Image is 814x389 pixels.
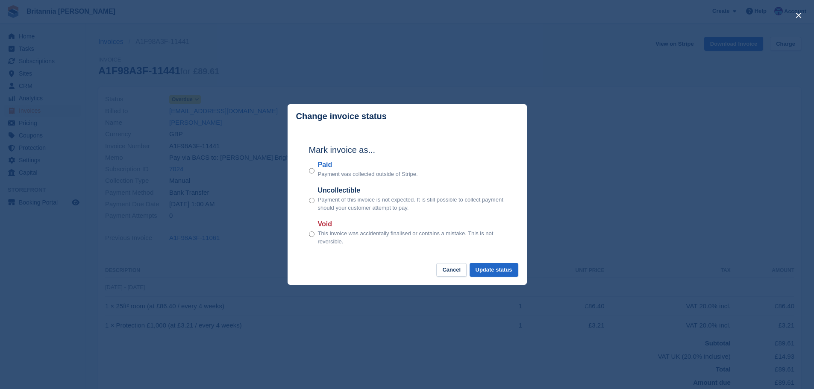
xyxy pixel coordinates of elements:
p: This invoice was accidentally finalised or contains a mistake. This is not reversible. [318,229,505,246]
button: Update status [470,263,518,277]
p: Payment of this invoice is not expected. It is still possible to collect payment should your cust... [318,196,505,212]
label: Uncollectible [318,185,505,196]
button: close [792,9,805,22]
h2: Mark invoice as... [309,143,505,156]
label: Void [318,219,505,229]
button: Cancel [436,263,467,277]
label: Paid [318,160,418,170]
p: Payment was collected outside of Stripe. [318,170,418,178]
p: Change invoice status [296,111,387,121]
